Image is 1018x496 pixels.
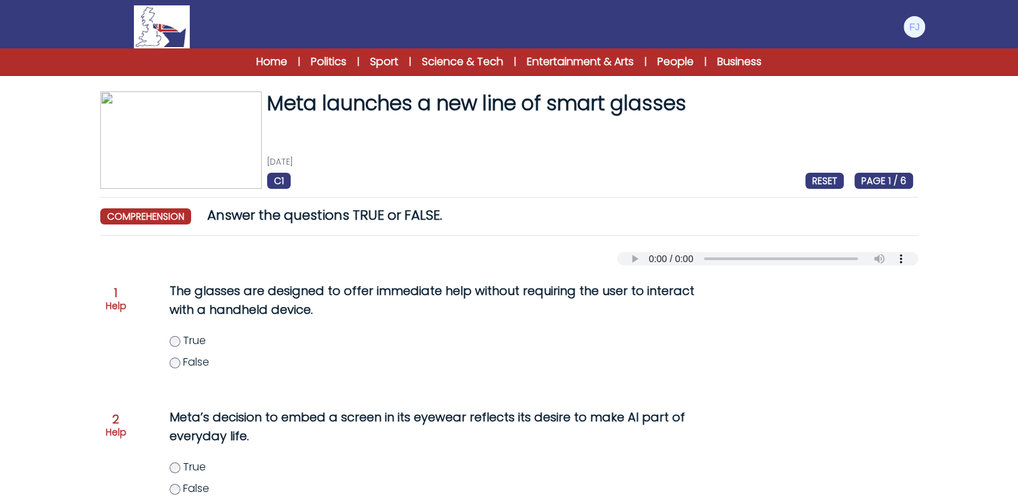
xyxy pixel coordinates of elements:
[106,299,126,313] p: Help
[904,16,925,38] img: Francesca Juhasz
[256,54,287,70] a: Home
[855,173,913,189] span: PAGE 1 / 6
[170,484,180,495] input: False
[357,55,359,69] span: |
[170,282,714,319] p: The glasses are designed to offer immediate help without requiring the user to interact with a ha...
[170,462,180,473] input: True
[170,358,180,368] input: False
[170,336,180,347] input: True
[267,91,913,116] h1: Meta launches a new line of smart glasses
[370,54,398,70] a: Sport
[311,54,347,70] a: Politics
[704,55,706,69] span: |
[805,173,844,188] a: RESET
[805,173,844,189] span: RESET
[422,54,503,70] a: Science & Tech
[617,252,918,265] audio: Your browser does not support the audio element.
[114,287,118,299] span: 1
[183,354,209,370] span: False
[170,408,714,446] p: Meta’s decision to embed a screen in its eyewear reflects its desire to make AI part of everyday ...
[717,54,762,70] a: Business
[92,5,232,48] a: Logo
[298,55,300,69] span: |
[112,413,119,425] span: 2
[183,459,206,474] span: True
[100,208,191,224] span: comprehension
[267,173,291,189] span: C1
[183,481,209,496] span: False
[106,425,126,439] p: Help
[100,91,262,189] img: JQsL3KWEgEu7dnoNYo7CWeoSdwcM0V4ECiitipN5.jpg
[527,54,634,70] a: Entertainment & Arts
[409,55,411,69] span: |
[134,5,189,48] img: Logo
[267,157,913,167] p: [DATE]
[207,206,442,224] span: Answer the questions TRUE or FALSE.
[514,55,516,69] span: |
[657,54,694,70] a: People
[645,55,647,69] span: |
[183,333,206,348] span: True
